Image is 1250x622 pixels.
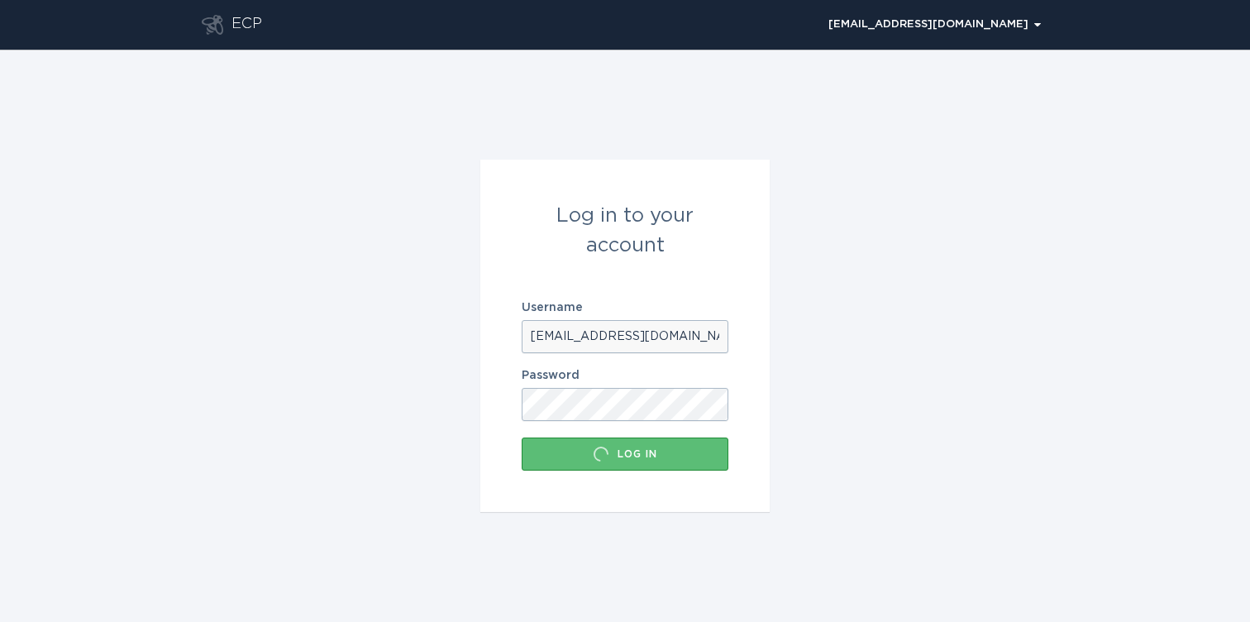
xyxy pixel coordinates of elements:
[522,370,728,381] label: Password
[828,20,1041,30] div: [EMAIL_ADDRESS][DOMAIN_NAME]
[202,15,223,35] button: Go to dashboard
[821,12,1048,37] button: Open user account details
[593,446,609,462] div: Loading
[522,302,728,313] label: Username
[821,12,1048,37] div: Popover menu
[522,201,728,261] div: Log in to your account
[530,446,720,462] div: Log in
[231,15,262,35] div: ECP
[522,438,728,471] button: Log in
